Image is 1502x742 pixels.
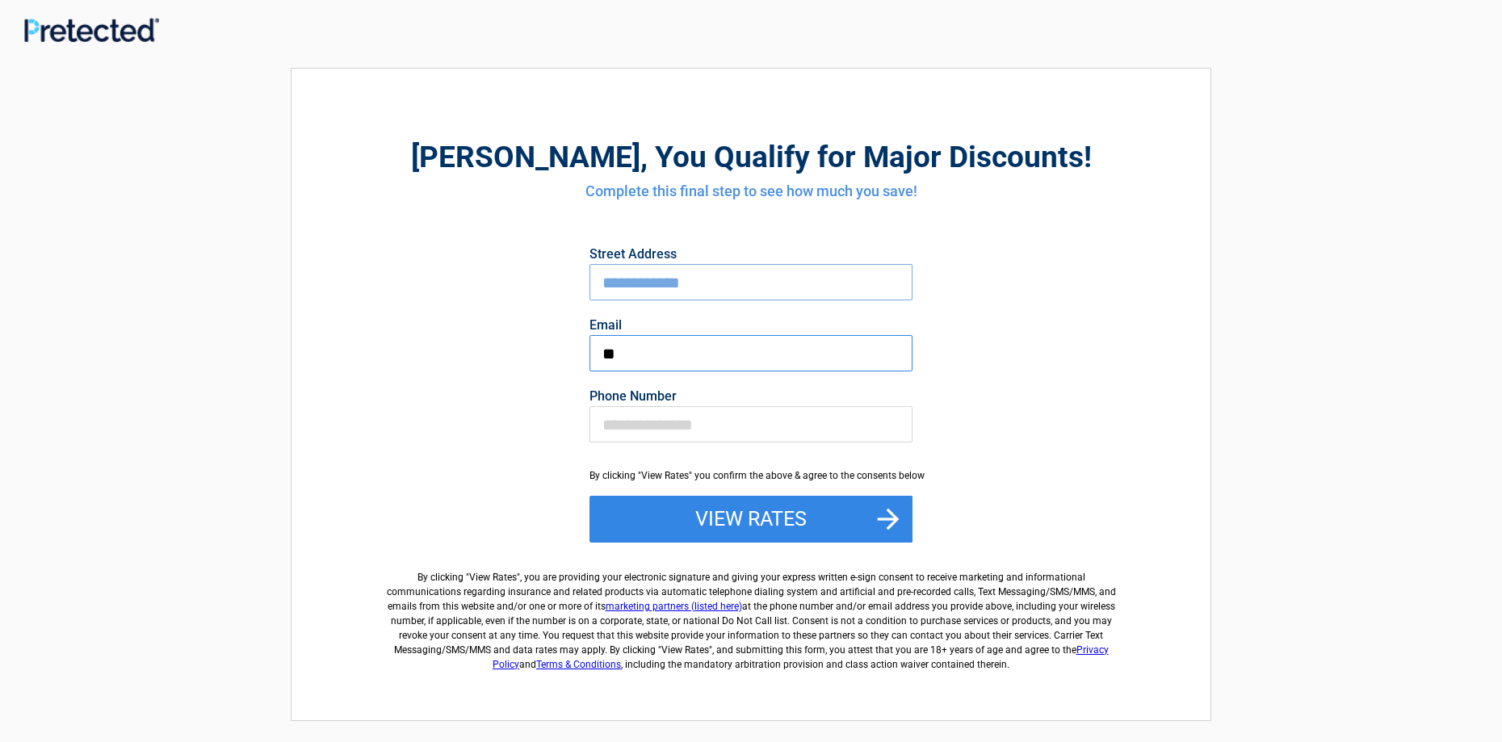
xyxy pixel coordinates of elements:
a: marketing partners (listed here) [606,601,742,612]
label: Email [589,319,913,332]
h2: , You Qualify for Major Discounts! [380,137,1122,177]
h4: Complete this final step to see how much you save! [380,181,1122,202]
a: Privacy Policy [493,644,1109,670]
label: Phone Number [589,390,913,403]
span: View Rates [469,572,517,583]
label: By clicking " ", you are providing your electronic signature and giving your express written e-si... [380,557,1122,672]
a: Terms & Conditions [536,659,621,670]
img: Main Logo [24,18,159,42]
button: View Rates [589,496,913,543]
span: [PERSON_NAME] [411,140,640,174]
label: Street Address [589,248,913,261]
div: By clicking "View Rates" you confirm the above & agree to the consents below [589,468,913,483]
